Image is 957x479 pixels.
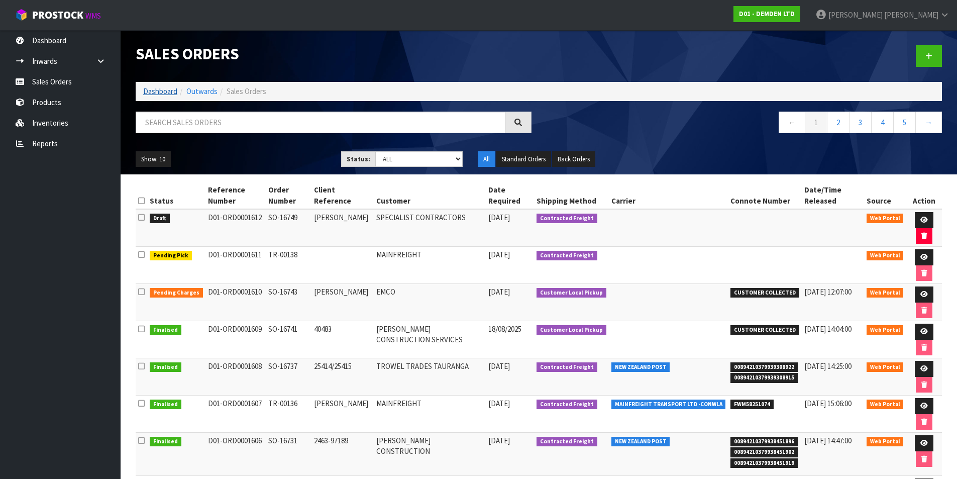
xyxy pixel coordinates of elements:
td: D01-ORD0001609 [205,321,266,358]
th: Action [906,182,942,209]
th: Shipping Method [534,182,609,209]
span: Contracted Freight [537,362,597,372]
small: WMS [85,11,101,21]
a: 1 [805,112,827,133]
span: [DATE] [488,250,510,259]
span: Contracted Freight [537,214,597,224]
td: [PERSON_NAME] [311,209,374,247]
td: TR-00136 [266,396,311,433]
button: Standard Orders [496,151,551,167]
span: Pending Charges [150,288,203,298]
td: SO-16743 [266,284,311,321]
img: cube-alt.png [15,9,28,21]
span: CUSTOMER COLLECTED [730,288,799,298]
span: Web Portal [867,288,904,298]
span: [DATE] [488,287,510,297]
th: Connote Number [728,182,802,209]
th: Reference Number [205,182,266,209]
th: Carrier [609,182,728,209]
h1: Sales Orders [136,45,531,63]
span: Pending Pick [150,251,192,261]
td: D01-ORD0001607 [205,396,266,433]
th: Date/Time Released [802,182,864,209]
span: Contracted Freight [537,437,597,447]
span: 18/08/2025 [488,324,521,334]
td: EMCO [374,284,485,321]
td: MAINFREIGHT [374,247,485,284]
td: TR-00138 [266,247,311,284]
span: MAINFREIGHT TRANSPORT LTD -CONWLA [611,400,726,410]
span: [DATE] 15:06:00 [804,399,852,408]
th: Status [147,182,205,209]
span: [DATE] 14:47:00 [804,436,852,445]
td: [PERSON_NAME] CONSTRUCTION SERVICES [374,321,485,358]
td: D01-ORD0001608 [205,358,266,396]
span: ProStock [32,9,83,22]
span: Draft [150,214,170,224]
span: Contracted Freight [537,400,597,410]
span: [DATE] [488,361,510,371]
strong: D01 - DEMDEN LTD [739,10,795,18]
span: Web Portal [867,437,904,447]
a: 4 [871,112,894,133]
span: 00894210379938451919 [730,458,798,468]
td: 40483 [311,321,374,358]
span: Web Portal [867,325,904,335]
span: Finalised [150,362,181,372]
a: 3 [849,112,872,133]
span: Customer Local Pickup [537,325,606,335]
span: [PERSON_NAME] [828,10,883,20]
td: D01-ORD0001612 [205,209,266,247]
nav: Page navigation [547,112,942,136]
span: [DATE] 14:25:00 [804,361,852,371]
span: [DATE] [488,436,510,445]
span: Web Portal [867,251,904,261]
span: 00894210379939308915 [730,373,798,383]
td: [PERSON_NAME] [311,396,374,433]
td: D01-ORD0001610 [205,284,266,321]
td: [PERSON_NAME] CONSTRUCTION [374,433,485,476]
a: 5 [893,112,916,133]
button: Show: 10 [136,151,171,167]
td: SO-16731 [266,433,311,476]
td: SO-16749 [266,209,311,247]
button: Back Orders [552,151,595,167]
span: [DATE] 14:04:00 [804,324,852,334]
span: NEW ZEALAND POST [611,362,670,372]
span: Sales Orders [227,86,266,96]
span: [PERSON_NAME] [884,10,938,20]
strong: Status: [347,155,370,163]
td: MAINFREIGHT [374,396,485,433]
span: Web Portal [867,214,904,224]
td: TROWEL TRADES TAURANGA [374,358,485,396]
span: Web Portal [867,400,904,410]
button: All [478,151,495,167]
td: 2463-97189 [311,433,374,476]
span: 00894210379938451902 [730,447,798,457]
span: [DATE] [488,213,510,222]
a: Dashboard [143,86,177,96]
span: Customer Local Pickup [537,288,606,298]
span: Finalised [150,400,181,410]
th: Order Number [266,182,311,209]
a: 2 [827,112,849,133]
span: FWM58251074 [730,400,774,410]
span: 00894210379939308922 [730,362,798,372]
td: SPECIALIST CONTRACTORS [374,209,485,247]
th: Client Reference [311,182,374,209]
td: D01-ORD0001606 [205,433,266,476]
span: Finalised [150,437,181,447]
td: SO-16741 [266,321,311,358]
input: Search sales orders [136,112,505,133]
span: Finalised [150,325,181,335]
td: 25414/25415 [311,358,374,396]
td: SO-16737 [266,358,311,396]
span: [DATE] 12:07:00 [804,287,852,297]
span: [DATE] [488,399,510,408]
span: Web Portal [867,362,904,372]
th: Date Required [486,182,535,209]
span: Contracted Freight [537,251,597,261]
a: ← [779,112,805,133]
th: Source [864,182,906,209]
td: D01-ORD0001611 [205,247,266,284]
